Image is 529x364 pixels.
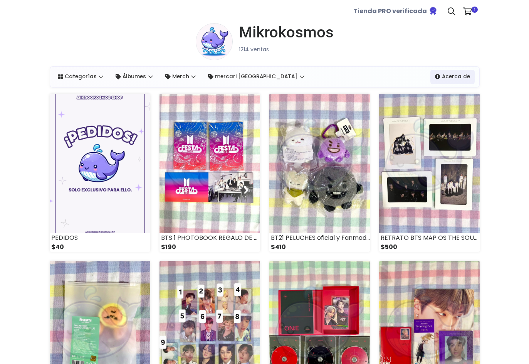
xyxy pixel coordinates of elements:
[50,243,150,252] div: $40
[430,70,475,84] a: Acerca de
[233,23,334,42] a: Mikrokosmos
[379,94,480,233] img: small_1753781357533.jpeg
[160,94,260,233] img: small_1753781744879.jpeg
[269,94,370,233] img: small_1753781600000.jpeg
[472,7,478,13] span: 1
[269,243,370,252] div: $410
[160,94,260,252] a: BTS 1 PHOTOBOOK REGALO DE PREVENTA FESTA original $190
[239,45,269,53] small: 1214 ventas
[428,6,438,15] img: Tienda verificada
[353,7,427,16] b: Tienda PRO verificada
[111,70,158,84] a: Álbumes
[269,233,370,243] div: BT21 PELUCHES oficial y Fanmade SHOOKY
[160,243,260,252] div: $190
[379,233,480,243] div: RETRATO BTS MAP OS THE SOUL 7 oficial REGALO SET
[50,94,150,233] img: small_1755799094875.png
[239,23,334,42] h1: Mikrokosmos
[50,233,150,243] div: PEDIDOS
[161,70,201,84] a: Merch
[53,70,108,84] a: Categorías
[203,70,309,84] a: mercari [GEOGRAPHIC_DATA]
[379,94,480,252] a: RETRATO BTS MAP OS THE SOUL 7 oficial REGALO SET $500
[160,233,260,243] div: BTS 1 PHOTOBOOK REGALO DE PREVENTA FESTA original
[50,94,150,252] a: PEDIDOS $40
[269,94,370,252] a: BT21 PELUCHES oficial y Fanmade SHOOKY $410
[196,23,233,60] img: small.png
[379,243,480,252] div: $500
